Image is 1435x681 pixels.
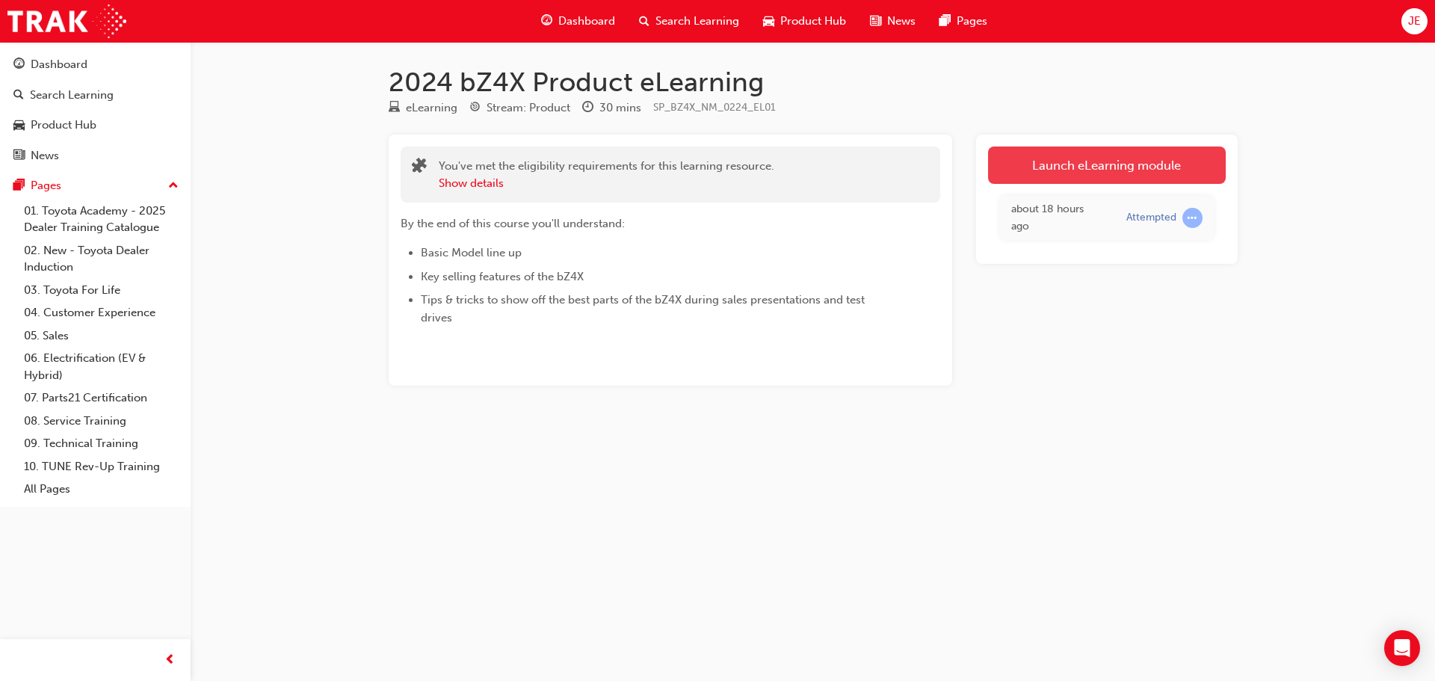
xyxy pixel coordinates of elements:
a: Product Hub [6,111,185,139]
span: Pages [957,13,987,30]
span: target-icon [469,102,481,115]
a: news-iconNews [858,6,928,37]
a: All Pages [18,478,185,501]
div: Duration [582,99,641,117]
div: Pages [31,177,61,194]
span: pages-icon [939,12,951,31]
span: News [887,13,916,30]
span: guage-icon [541,12,552,31]
span: Dashboard [558,13,615,30]
a: 01. Toyota Academy - 2025 Dealer Training Catalogue [18,200,185,239]
div: Dashboard [31,56,87,73]
span: car-icon [13,119,25,132]
a: 02. New - Toyota Dealer Induction [18,239,185,279]
a: 09. Technical Training [18,432,185,455]
span: news-icon [13,150,25,163]
a: 05. Sales [18,324,185,348]
a: Search Learning [6,81,185,109]
span: search-icon [13,89,24,102]
a: 04. Customer Experience [18,301,185,324]
a: guage-iconDashboard [529,6,627,37]
button: DashboardSearch LearningProduct HubNews [6,48,185,172]
div: Search Learning [30,87,114,104]
a: 08. Service Training [18,410,185,433]
div: News [31,147,59,164]
span: up-icon [168,176,179,196]
span: Tips & tricks to show off the best parts of the bZ4X during sales presentations and test drives [421,293,868,324]
span: Product Hub [780,13,846,30]
button: JE [1401,8,1428,34]
a: Launch eLearning module [988,147,1226,184]
span: news-icon [870,12,881,31]
span: Search Learning [655,13,739,30]
a: car-iconProduct Hub [751,6,858,37]
div: Mon Sep 22 2025 15:09:30 GMT+1000 (Australian Eastern Standard Time) [1011,201,1104,235]
span: learningRecordVerb_ATTEMPT-icon [1182,208,1203,228]
div: Product Hub [31,117,96,134]
span: puzzle-icon [412,159,427,176]
div: Stream [469,99,570,117]
span: learningResourceType_ELEARNING-icon [389,102,400,115]
img: Trak [7,4,126,38]
span: guage-icon [13,58,25,72]
div: Stream: Product [487,99,570,117]
h1: 2024 bZ4X Product eLearning [389,66,1238,99]
button: Show details [439,175,504,192]
a: 03. Toyota For Life [18,279,185,302]
span: pages-icon [13,179,25,193]
span: Basic Model line up [421,246,522,259]
button: Pages [6,172,185,200]
div: Open Intercom Messenger [1384,630,1420,666]
span: Key selling features of the bZ4X [421,270,584,283]
div: You've met the eligibility requirements for this learning resource. [439,158,774,191]
span: JE [1408,13,1421,30]
a: 06. Electrification (EV & Hybrid) [18,347,185,386]
span: By the end of this course you'll understand: [401,217,625,230]
a: Dashboard [6,51,185,78]
span: clock-icon [582,102,593,115]
a: 10. TUNE Rev-Up Training [18,455,185,478]
div: 30 mins [599,99,641,117]
div: Type [389,99,457,117]
span: prev-icon [164,651,176,670]
span: car-icon [763,12,774,31]
a: 07. Parts21 Certification [18,386,185,410]
a: pages-iconPages [928,6,999,37]
span: search-icon [639,12,649,31]
div: Attempted [1126,211,1176,225]
a: search-iconSearch Learning [627,6,751,37]
div: eLearning [406,99,457,117]
span: Learning resource code [653,101,776,114]
a: News [6,142,185,170]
